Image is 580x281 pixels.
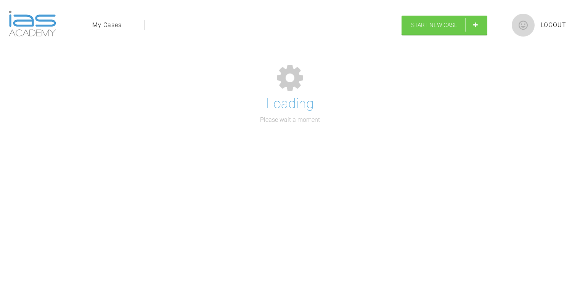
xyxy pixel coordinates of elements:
[9,11,56,37] img: logo-light.3e3ef733.png
[512,14,535,37] img: profile.png
[402,16,487,35] a: Start New Case
[92,20,122,30] a: My Cases
[260,115,320,125] p: Please wait a moment
[541,20,566,30] a: Logout
[411,22,458,29] span: Start New Case
[266,93,314,115] h1: Loading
